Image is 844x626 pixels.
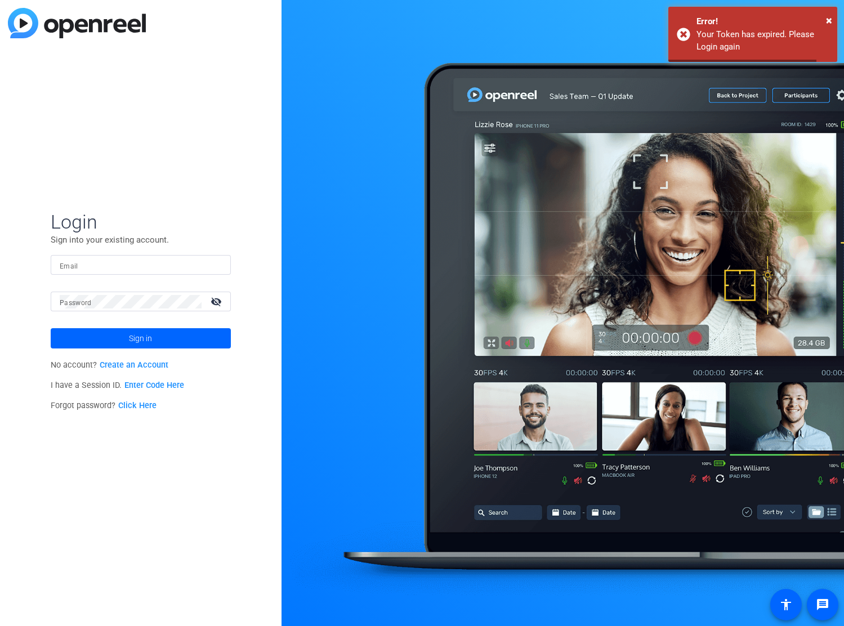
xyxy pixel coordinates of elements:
[826,14,832,27] span: ×
[51,210,231,234] span: Login
[51,234,231,246] p: Sign into your existing account.
[124,381,184,390] a: Enter Code Here
[60,299,92,307] mat-label: Password
[60,258,222,272] input: Enter Email Address
[816,598,829,611] mat-icon: message
[51,401,157,410] span: Forgot password?
[8,8,146,38] img: blue-gradient.svg
[204,293,231,310] mat-icon: visibility_off
[696,15,829,28] div: Error!
[100,360,168,370] a: Create an Account
[826,12,832,29] button: Close
[779,598,793,611] mat-icon: accessibility
[51,381,184,390] span: I have a Session ID.
[51,328,231,348] button: Sign in
[696,28,829,53] div: Your Token has expired. Please Login again
[129,324,152,352] span: Sign in
[60,262,78,270] mat-label: Email
[118,401,157,410] a: Click Here
[51,360,168,370] span: No account?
